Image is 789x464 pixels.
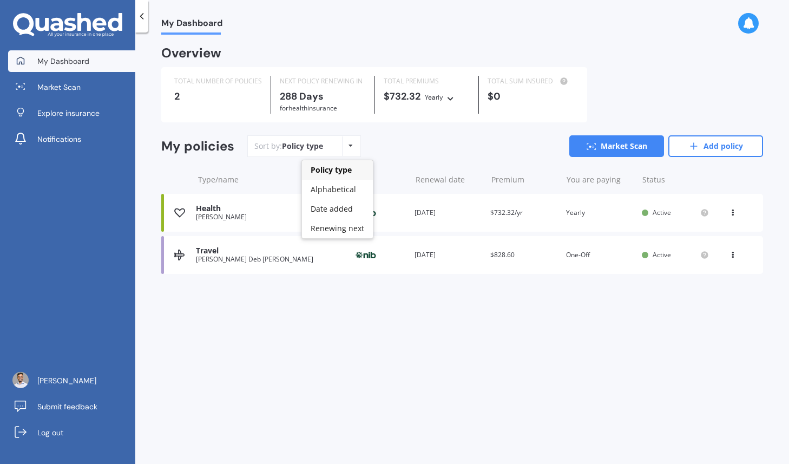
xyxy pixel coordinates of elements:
[280,76,366,87] div: NEXT POLICY RENEWING IN
[566,207,633,218] div: Yearly
[280,90,324,103] b: 288 Days
[668,135,763,157] a: Add policy
[37,375,96,386] span: [PERSON_NAME]
[161,18,222,32] span: My Dashboard
[311,223,364,233] span: Renewing next
[282,141,323,152] div: Policy type
[37,82,81,93] span: Market Scan
[254,141,323,152] div: Sort by:
[384,76,470,87] div: TOTAL PREMIUMS
[174,91,262,102] div: 2
[416,174,482,185] div: Renewal date
[569,135,664,157] a: Market Scan
[384,91,470,103] div: $732.32
[311,184,356,194] span: Alphabetical
[196,204,330,213] div: Health
[174,250,185,260] img: Travel
[174,207,185,218] img: Health
[488,76,574,87] div: TOTAL SUM INSURED
[37,108,100,119] span: Explore insurance
[566,250,633,260] div: One-Off
[490,250,515,259] span: $828.60
[488,91,574,102] div: $0
[642,174,709,185] div: Status
[161,48,221,58] div: Overview
[425,92,443,103] div: Yearly
[8,50,135,72] a: My Dashboard
[196,213,330,221] div: [PERSON_NAME]
[340,174,407,185] div: Provider
[567,174,633,185] div: You are paying
[339,245,393,265] img: nib
[12,372,29,388] img: ACg8ocJesJG-ax_DvFIp-8Tk4qB9cd9OLZPeAw5-wqKi0vIeuDA339g=s96-c
[196,256,330,263] div: [PERSON_NAME] Deb [PERSON_NAME]
[37,427,63,438] span: Log out
[37,56,89,67] span: My Dashboard
[161,139,234,154] div: My policies
[490,208,523,217] span: $732.32/yr
[415,207,482,218] div: [DATE]
[37,401,97,412] span: Submit feedback
[8,76,135,98] a: Market Scan
[311,204,353,214] span: Date added
[653,208,671,217] span: Active
[491,174,558,185] div: Premium
[280,103,337,113] span: for Health insurance
[415,250,482,260] div: [DATE]
[8,102,135,124] a: Explore insurance
[311,165,352,175] span: Policy type
[174,76,262,87] div: TOTAL NUMBER OF POLICIES
[8,422,135,443] a: Log out
[8,128,135,150] a: Notifications
[198,174,332,185] div: Type/name
[196,246,330,256] div: Travel
[8,370,135,391] a: [PERSON_NAME]
[37,134,81,145] span: Notifications
[8,396,135,417] a: Submit feedback
[653,250,671,259] span: Active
